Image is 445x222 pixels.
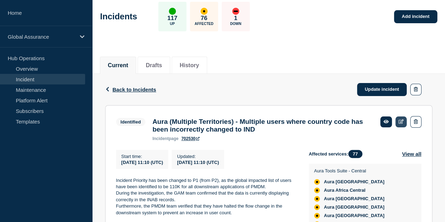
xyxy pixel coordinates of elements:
span: 77 [348,150,362,158]
p: 117 [167,15,177,22]
span: Identified [116,118,146,126]
span: Aura [GEOGRAPHIC_DATA] [324,213,384,218]
p: Aura Tools Suite - Central [314,168,414,173]
p: Down [230,22,241,26]
p: Affected [195,22,213,26]
div: affected [314,179,320,185]
span: Aura [GEOGRAPHIC_DATA] [324,204,384,210]
div: down [232,8,239,15]
span: Aura [GEOGRAPHIC_DATA] [324,196,384,202]
p: Global Assurance [8,34,75,40]
div: affected [314,204,320,210]
h1: Incidents [100,12,137,21]
div: affected [314,213,320,218]
div: affected [201,8,208,15]
p: 1 [234,15,237,22]
a: 702530 [181,136,199,141]
button: History [180,62,199,69]
span: Back to Incidents [113,87,156,93]
p: 76 [201,15,207,22]
div: affected [314,196,320,202]
button: Back to Incidents [105,87,156,93]
span: Affected services: [309,150,366,158]
a: Add incident [394,10,437,23]
button: Drafts [146,62,162,69]
p: Start time : [121,154,163,159]
p: Incident Priority has been changed to P1 (from P2), as the global impacted list of users have bee... [116,177,298,190]
span: Aura Africa Central [324,188,365,193]
span: incident [152,136,169,141]
div: up [169,8,176,15]
span: [DATE] 11:10 (UTC) [121,160,163,165]
p: During the investigation, the GAM team confirmed that the data is currently displaying correctly ... [116,190,298,203]
div: affected [314,188,320,193]
h3: Aura (Multiple Territories) - Multiple users where country code has been incorrectly changed to IND [152,118,373,133]
p: page [152,136,178,141]
button: Current [108,62,128,69]
button: View all [402,150,421,158]
p: Up [170,22,175,26]
p: Furthermore, the PMDM team verified that they have halted the flow change in the downstream syste... [116,203,298,216]
p: Updated : [177,154,219,159]
a: Update incident [357,83,407,96]
span: Aura [GEOGRAPHIC_DATA] [324,179,384,185]
div: [DATE] 11:10 (UTC) [177,159,219,165]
